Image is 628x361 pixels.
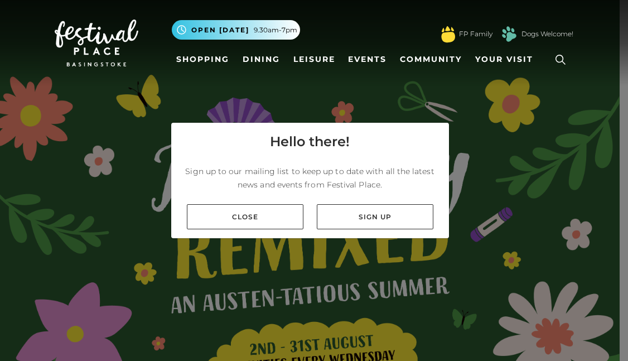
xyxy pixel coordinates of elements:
img: Festival Place Logo [55,20,138,66]
span: Your Visit [475,54,533,65]
a: FP Family [459,29,492,39]
a: Your Visit [471,49,543,70]
span: 9.30am-7pm [254,25,297,35]
button: Open [DATE] 9.30am-7pm [172,20,300,40]
a: Shopping [172,49,234,70]
a: Sign up [317,204,433,229]
h4: Hello there! [270,132,350,152]
a: Close [187,204,303,229]
span: Open [DATE] [191,25,249,35]
a: Events [344,49,391,70]
a: Community [395,49,466,70]
a: Dogs Welcome! [521,29,573,39]
a: Leisure [289,49,340,70]
p: Sign up to our mailing list to keep up to date with all the latest news and events from Festival ... [180,165,440,191]
a: Dining [238,49,284,70]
